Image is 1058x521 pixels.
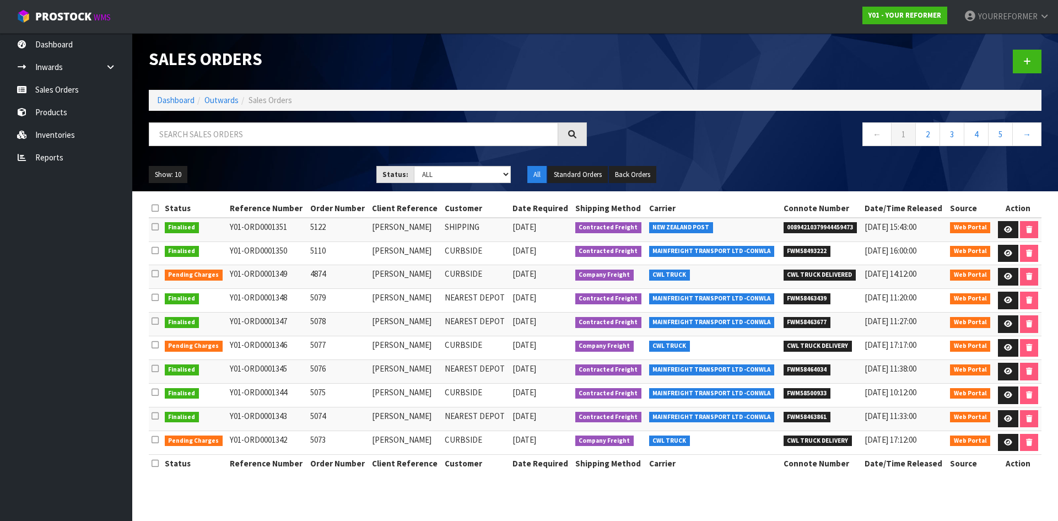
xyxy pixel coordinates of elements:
[165,388,199,399] span: Finalised
[369,431,442,454] td: [PERSON_NAME]
[575,388,642,399] span: Contracted Freight
[1012,122,1041,146] a: →
[307,454,369,472] th: Order Number
[227,289,307,313] td: Y01-ORD0001348
[573,454,646,472] th: Shipping Method
[649,436,690,447] span: CWL TRUCK
[964,122,989,146] a: 4
[227,265,307,289] td: Y01-ORD0001349
[865,268,916,279] span: [DATE] 14:12:00
[865,434,916,445] span: [DATE] 17:12:00
[575,270,634,281] span: Company Freight
[442,313,509,336] td: NEAREST DEPOT
[442,407,509,431] td: NEAREST DEPOT
[165,246,199,257] span: Finalised
[149,50,587,68] h1: Sales Orders
[307,200,369,217] th: Order Number
[442,454,509,472] th: Customer
[165,412,199,423] span: Finalised
[649,317,775,328] span: MAINFREIGHT TRANSPORT LTD -CONWLA
[382,170,408,179] strong: Status:
[950,246,991,257] span: Web Portal
[442,200,509,217] th: Customer
[865,411,916,421] span: [DATE] 11:33:00
[575,436,634,447] span: Company Freight
[950,293,991,304] span: Web Portal
[369,336,442,360] td: [PERSON_NAME]
[784,388,831,399] span: FWM58500933
[307,431,369,454] td: 5073
[227,384,307,407] td: Y01-ORD0001344
[988,122,1013,146] a: 5
[369,407,442,431] td: [PERSON_NAME]
[227,336,307,360] td: Y01-ORD0001346
[442,360,509,384] td: NEAREST DEPOT
[950,436,991,447] span: Web Portal
[307,407,369,431] td: 5074
[649,341,690,352] span: CWL TRUCK
[950,270,991,281] span: Web Portal
[862,122,892,146] a: ←
[950,317,991,328] span: Web Portal
[784,436,852,447] span: CWL TRUCK DELIVERY
[649,364,775,375] span: MAINFREIGHT TRANSPORT LTD -CONWLA
[940,122,964,146] a: 3
[950,341,991,352] span: Web Portal
[149,166,187,184] button: Show: 10
[865,292,916,303] span: [DATE] 11:20:00
[784,222,857,233] span: 00894210379944459473
[978,11,1038,22] span: YOURREFORMER
[575,412,642,423] span: Contracted Freight
[369,313,442,336] td: [PERSON_NAME]
[862,454,947,472] th: Date/Time Released
[165,436,223,447] span: Pending Charges
[865,245,916,256] span: [DATE] 16:00:00
[165,341,223,352] span: Pending Charges
[862,200,947,217] th: Date/Time Released
[575,246,642,257] span: Contracted Freight
[947,454,995,472] th: Source
[575,222,642,233] span: Contracted Freight
[603,122,1041,149] nav: Page navigation
[548,166,608,184] button: Standard Orders
[784,412,831,423] span: FWM58463861
[227,313,307,336] td: Y01-ORD0001347
[227,200,307,217] th: Reference Number
[649,222,714,233] span: NEW ZEALAND POST
[307,289,369,313] td: 5079
[512,434,536,445] span: [DATE]
[369,454,442,472] th: Client Reference
[227,407,307,431] td: Y01-ORD0001343
[947,200,995,217] th: Source
[784,364,831,375] span: FWM58464034
[995,200,1041,217] th: Action
[646,454,781,472] th: Carrier
[227,360,307,384] td: Y01-ORD0001345
[868,10,941,20] strong: Y01 - YOUR REFORMER
[950,222,991,233] span: Web Portal
[369,218,442,241] td: [PERSON_NAME]
[950,412,991,423] span: Web Portal
[165,364,199,375] span: Finalised
[307,360,369,384] td: 5076
[204,95,239,105] a: Outwards
[784,341,852,352] span: CWL TRUCK DELIVERY
[369,384,442,407] td: [PERSON_NAME]
[512,411,536,421] span: [DATE]
[369,289,442,313] td: [PERSON_NAME]
[165,222,199,233] span: Finalised
[157,95,195,105] a: Dashboard
[149,122,558,146] input: Search sales orders
[512,316,536,326] span: [DATE]
[307,384,369,407] td: 5075
[784,270,856,281] span: CWL TRUCK DELIVERED
[35,9,91,24] span: ProStock
[950,364,991,375] span: Web Portal
[369,200,442,217] th: Client Reference
[307,313,369,336] td: 5078
[512,222,536,232] span: [DATE]
[442,336,509,360] td: CURBSIDE
[891,122,916,146] a: 1
[575,293,642,304] span: Contracted Freight
[162,454,228,472] th: Status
